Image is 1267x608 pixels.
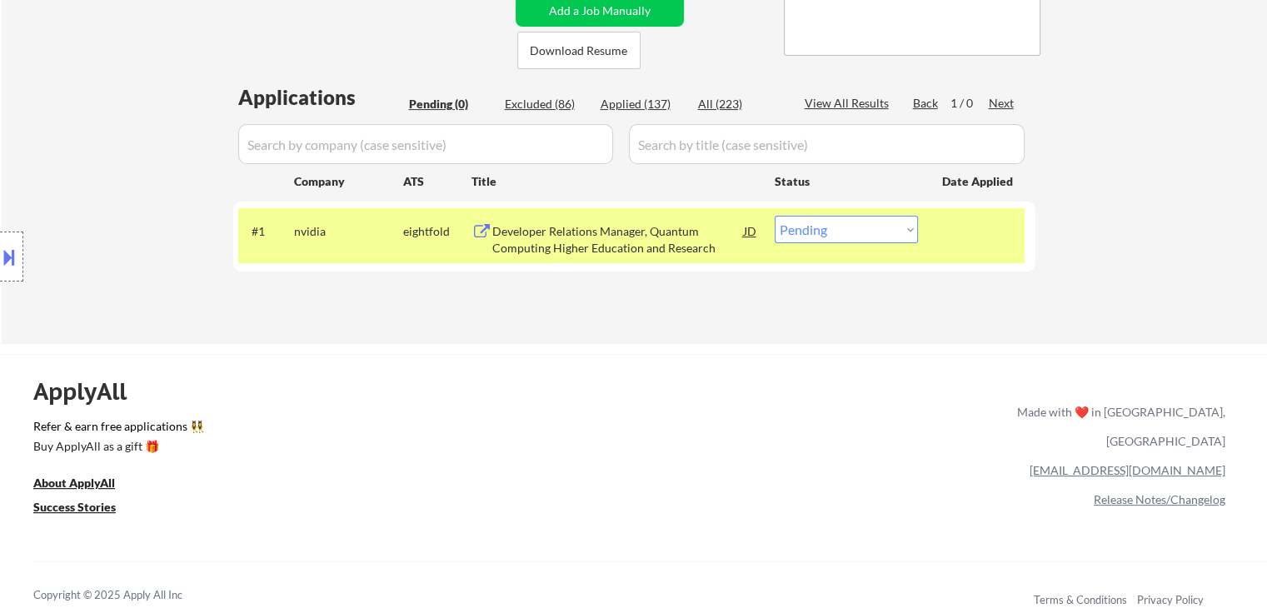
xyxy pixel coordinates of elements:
div: Developer Relations Manager, Quantum Computing Higher Education and Research [492,223,744,256]
a: Release Notes/Changelog [1094,492,1225,506]
div: 1 / 0 [950,95,989,112]
div: Made with ❤️ in [GEOGRAPHIC_DATA], [GEOGRAPHIC_DATA] [1010,397,1225,456]
div: Status [775,166,918,196]
input: Search by title (case sensitive) [629,124,1025,164]
a: Privacy Policy [1137,593,1204,606]
a: Buy ApplyAll as a gift 🎁 [33,438,200,459]
div: JD [742,216,759,246]
div: Company [294,173,403,190]
div: Date Applied [942,173,1015,190]
div: nvidia [294,223,403,240]
div: Pending (0) [409,96,492,112]
a: Refer & earn free applications 👯‍♀️ [33,421,669,438]
a: [EMAIL_ADDRESS][DOMAIN_NAME] [1030,463,1225,477]
div: Excluded (86) [505,96,588,112]
div: All (223) [698,96,781,112]
div: Buy ApplyAll as a gift 🎁 [33,441,200,452]
div: Title [471,173,759,190]
input: Search by company (case sensitive) [238,124,613,164]
u: About ApplyAll [33,476,115,490]
div: Applications [238,87,403,107]
a: Terms & Conditions [1034,593,1127,606]
div: View All Results [805,95,894,112]
div: ATS [403,173,471,190]
a: About ApplyAll [33,475,138,496]
a: Success Stories [33,499,138,520]
div: Applied (137) [601,96,684,112]
div: Copyright © 2025 Apply All Inc [33,587,225,604]
div: Back [913,95,940,112]
button: Download Resume [517,32,641,69]
div: eightfold [403,223,471,240]
u: Success Stories [33,500,116,514]
div: Next [989,95,1015,112]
